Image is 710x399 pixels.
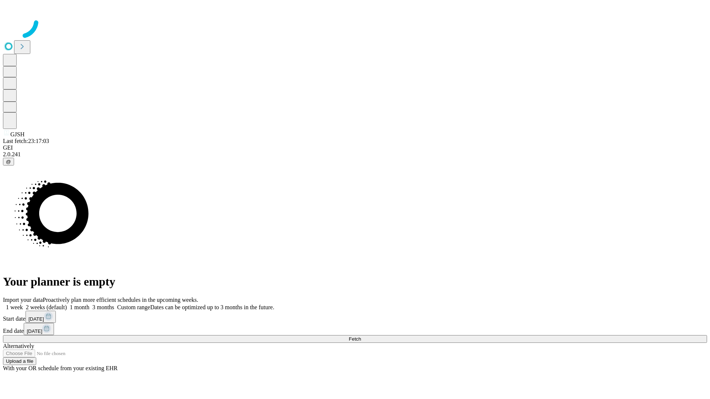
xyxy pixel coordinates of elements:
[3,343,34,349] span: Alternatively
[26,304,67,310] span: 2 weeks (default)
[3,311,707,323] div: Start date
[3,158,14,166] button: @
[28,316,44,322] span: [DATE]
[3,357,36,365] button: Upload a file
[6,159,11,164] span: @
[26,311,56,323] button: [DATE]
[24,323,54,335] button: [DATE]
[10,131,24,137] span: GJSH
[3,365,118,371] span: With your OR schedule from your existing EHR
[43,297,198,303] span: Proactively plan more efficient schedules in the upcoming weeks.
[3,275,707,289] h1: Your planner is empty
[70,304,89,310] span: 1 month
[92,304,114,310] span: 3 months
[3,138,49,144] span: Last fetch: 23:17:03
[3,144,707,151] div: GEI
[117,304,150,310] span: Custom range
[27,328,42,334] span: [DATE]
[3,297,43,303] span: Import your data
[3,323,707,335] div: End date
[349,336,361,342] span: Fetch
[3,151,707,158] div: 2.0.241
[3,335,707,343] button: Fetch
[6,304,23,310] span: 1 week
[150,304,274,310] span: Dates can be optimized up to 3 months in the future.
